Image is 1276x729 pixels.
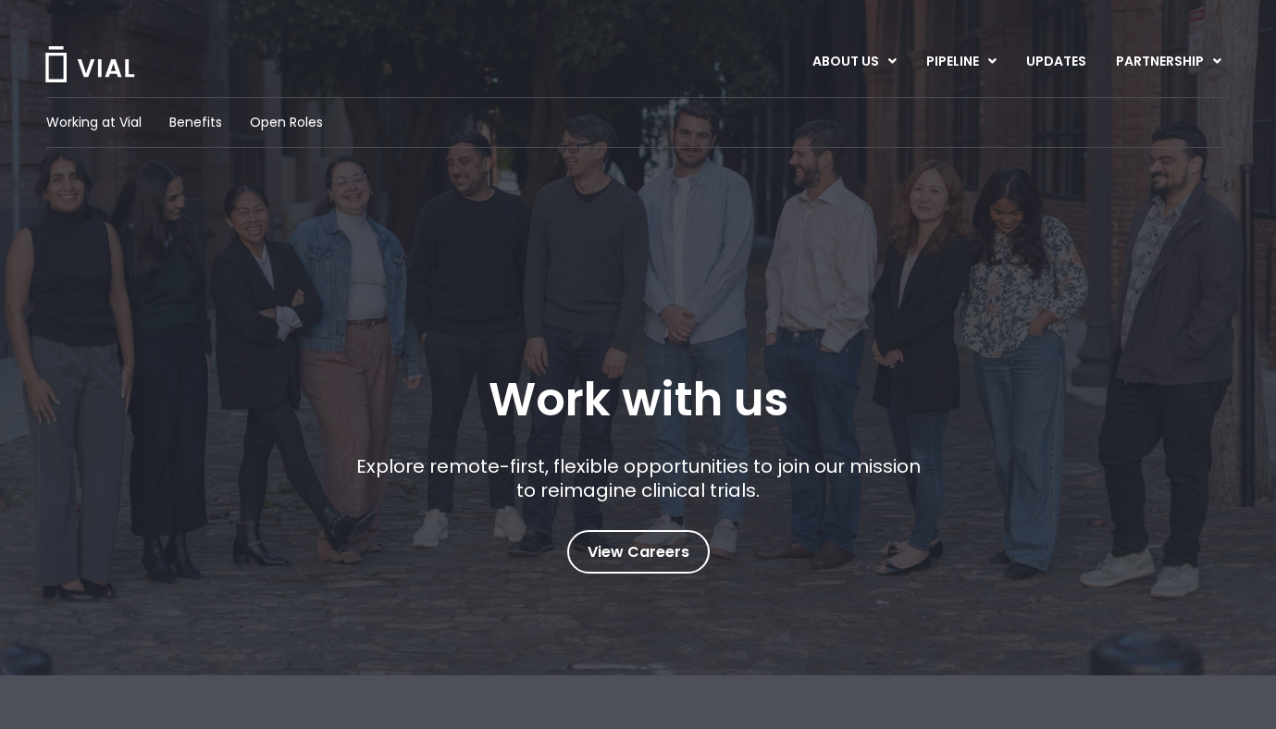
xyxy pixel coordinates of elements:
a: Benefits [169,113,222,132]
p: Explore remote-first, flexible opportunities to join our mission to reimagine clinical trials. [349,454,927,502]
h1: Work with us [489,373,788,426]
span: View Careers [588,540,689,564]
a: ABOUT USMenu Toggle [798,46,911,78]
img: Vial Logo [43,46,136,82]
a: UPDATES [1011,46,1100,78]
a: Open Roles [250,113,323,132]
a: PARTNERSHIPMenu Toggle [1101,46,1236,78]
a: View Careers [567,530,710,574]
a: Working at Vial [46,113,142,132]
a: PIPELINEMenu Toggle [911,46,1010,78]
